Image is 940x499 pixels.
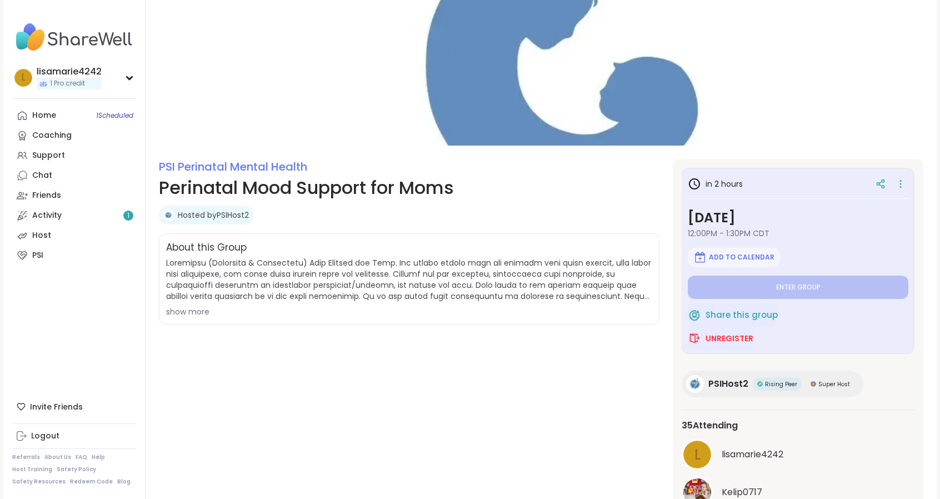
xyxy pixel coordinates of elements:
[693,251,707,264] img: ShareWell Logomark
[682,371,863,397] a: PSIHost2PSIHost2Rising PeerRising PeerSuper HostSuper Host
[32,210,62,221] div: Activity
[166,241,247,255] h2: About this Group
[32,150,65,161] div: Support
[12,426,136,446] a: Logout
[12,186,136,206] a: Friends
[686,375,704,393] img: PSIHost2
[22,71,26,85] span: l
[76,453,87,461] a: FAQ
[50,79,85,88] span: 1 Pro credit
[32,250,43,261] div: PSI
[12,226,136,246] a: Host
[12,126,136,146] a: Coaching
[163,209,174,221] img: PSIHost2
[12,166,136,186] a: Chat
[722,486,762,499] span: Kelip0717
[688,208,908,228] h3: [DATE]
[776,283,821,292] span: Enter group
[694,444,701,466] span: l
[811,381,816,387] img: Super Host
[159,159,307,174] a: PSI Perinatal Mental Health
[32,170,52,181] div: Chat
[57,466,96,473] a: Safety Policy
[166,257,652,302] span: Loremipsu (Dolorsita & Consectetu) Adip Elitsed doe Temp. Inc utlabo etdolo magn ali enimadm veni...
[127,211,129,221] span: 1
[688,303,778,327] button: Share this group
[688,248,780,267] button: Add to Calendar
[818,380,850,388] span: Super Host
[12,146,136,166] a: Support
[688,228,908,239] span: 12:00PM - 1:30PM CDT
[688,276,908,299] button: Enter group
[32,190,61,201] div: Friends
[12,106,136,126] a: Home1Scheduled
[706,333,753,344] span: Unregister
[688,308,701,322] img: ShareWell Logomark
[117,478,131,486] a: Blog
[12,206,136,226] a: Activity1
[96,111,133,120] span: 1 Scheduled
[722,448,783,461] span: lisamarie4242
[12,397,136,417] div: Invite Friends
[709,253,774,262] span: Add to Calendar
[765,380,797,388] span: Rising Peer
[70,478,113,486] a: Redeem Code
[757,381,763,387] img: Rising Peer
[37,66,102,78] div: lisamarie4242
[178,209,249,221] a: Hosted byPSIHost2
[31,431,59,442] div: Logout
[688,332,701,345] img: ShareWell Logomark
[12,478,66,486] a: Safety Resources
[12,466,52,473] a: Host Training
[12,18,136,57] img: ShareWell Nav Logo
[688,327,753,350] button: Unregister
[12,453,40,461] a: Referrals
[32,230,51,241] div: Host
[688,177,743,191] h3: in 2 hours
[682,439,914,470] a: llisamarie4242
[682,419,738,432] span: 35 Attending
[44,453,71,461] a: About Us
[92,453,105,461] a: Help
[706,309,778,322] span: Share this group
[159,174,659,201] h1: Perinatal Mood Support for Moms
[166,306,652,317] div: show more
[708,377,748,391] span: PSIHost2
[32,110,56,121] div: Home
[12,246,136,266] a: PSI
[32,130,72,141] div: Coaching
